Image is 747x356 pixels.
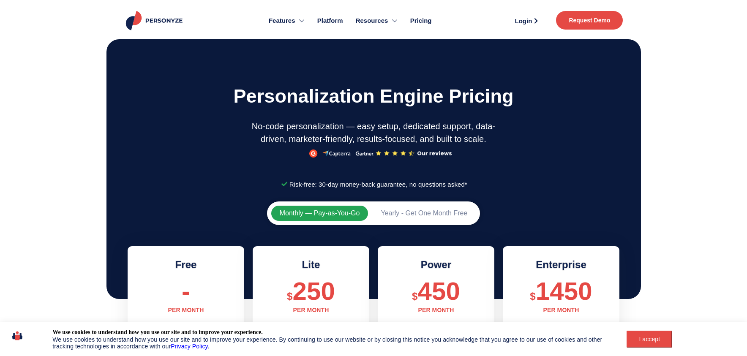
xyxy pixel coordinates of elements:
div: I accept [632,336,667,342]
span: $ [530,291,535,302]
a: Platform [311,4,349,37]
img: Personyze logo [124,11,186,30]
h2: Power [390,259,482,271]
a: Pricing [404,4,438,37]
div: We use cookies to understand how you use our site and to improve your experience. [52,329,262,336]
img: icon [12,329,22,343]
a: Request Demo [556,11,623,30]
span: 1450 [536,277,592,305]
span: 250 [293,277,335,305]
button: Monthly — Pay-as-You-Go [271,206,368,221]
span: Risk-free: 30-day money-back guarantee, no questions asked* [287,178,467,191]
h1: Personalization engine pricing [109,81,639,111]
span: 450 [418,277,460,305]
span: Request Demo [569,17,610,23]
span: Monthly — Pay-as-You-Go [280,210,360,217]
a: Login [505,14,548,27]
span: Yearly - Get One Month Free [381,210,467,217]
a: Privacy Policy [171,343,208,350]
h2: Lite [265,259,357,271]
p: No-code personalization — easy setup, dedicated support, data-driven, marketer-friendly, results-... [250,120,497,145]
h2: Enterprise [515,259,607,271]
span: $ [287,291,292,302]
button: Yearly - Get One Month Free [372,206,476,221]
div: We use cookies to understand how you use our site and to improve your experience. By continuing t... [52,336,604,350]
span: - [182,277,190,305]
span: $ [412,291,417,302]
a: Features [262,4,311,37]
span: Pricing [410,16,432,26]
a: Resources [349,4,404,37]
button: I accept [627,331,672,348]
h2: Free [140,259,232,271]
span: Resources [356,16,388,26]
span: Login [515,18,532,24]
span: Platform [317,16,343,26]
span: Features [269,16,295,26]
